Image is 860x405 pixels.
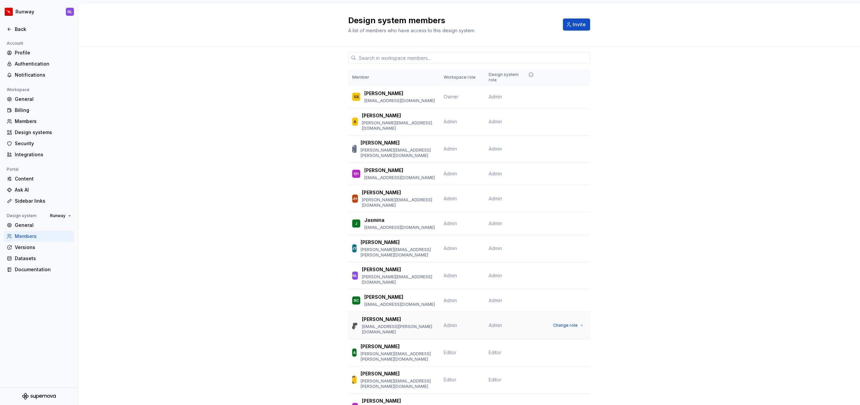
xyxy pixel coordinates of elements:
span: Admin [489,195,502,202]
input: Search in workspace members... [356,52,590,64]
p: [PERSON_NAME][EMAIL_ADDRESS][PERSON_NAME][DOMAIN_NAME] [361,148,436,158]
svg: Supernova Logo [22,393,56,400]
span: Admin [489,118,502,125]
button: Change role [550,321,586,330]
div: Versions [15,244,71,251]
div: A [354,118,356,125]
button: Invite [563,18,590,31]
p: [PERSON_NAME] [361,370,400,377]
a: General [4,220,74,231]
div: Documentation [15,266,71,273]
a: Content [4,173,74,184]
div: Content [15,175,71,182]
button: RunwayNL [1,4,77,19]
a: Datasets [4,253,74,264]
div: Workspace [4,86,32,94]
p: [PERSON_NAME] [362,189,401,196]
span: Runway [50,213,66,218]
p: [EMAIL_ADDRESS][DOMAIN_NAME] [364,302,435,307]
span: Admin [489,297,502,304]
span: Admin [489,93,502,100]
p: [EMAIL_ADDRESS][DOMAIN_NAME] [364,175,435,180]
div: General [15,96,71,103]
div: Runway [15,8,34,15]
span: Admin [444,245,457,251]
a: Members [4,116,74,127]
span: Admin [489,245,502,252]
a: Ask AI [4,185,74,195]
div: Account [4,39,26,47]
p: [PERSON_NAME][EMAIL_ADDRESS][DOMAIN_NAME] [362,274,436,285]
p: [PERSON_NAME] [362,316,401,323]
div: Design system role [489,72,535,83]
p: [PERSON_NAME][EMAIL_ADDRESS][PERSON_NAME][DOMAIN_NAME] [361,247,436,258]
p: [EMAIL_ADDRESS][DOMAIN_NAME] [364,98,435,104]
span: Admin [444,322,457,328]
div: J [355,220,357,227]
span: Change role [553,323,578,328]
p: [PERSON_NAME][EMAIL_ADDRESS][DOMAIN_NAME] [362,120,436,131]
div: Design system [4,212,39,220]
h2: Design system members [348,15,555,26]
a: Members [4,231,74,242]
span: Admin [444,146,457,152]
div: JY [352,245,357,252]
a: Back [4,24,74,35]
div: GS [354,93,359,100]
div: Notifications [15,72,71,78]
p: [PERSON_NAME][EMAIL_ADDRESS][PERSON_NAME][DOMAIN_NAME] [361,378,436,389]
p: [PERSON_NAME] [361,239,400,246]
span: Admin [444,196,457,201]
div: Datasets [15,255,71,262]
p: [PERSON_NAME] [361,343,400,350]
a: Profile [4,47,74,58]
p: [PERSON_NAME][EMAIL_ADDRESS][DOMAIN_NAME] [362,197,436,208]
a: Versions [4,242,74,253]
p: [PERSON_NAME] [364,294,403,300]
img: 6b187050-a3ed-48aa-8485-808e17fcee26.png [5,8,13,16]
div: Back [15,26,71,33]
p: [PERSON_NAME] [362,266,401,273]
a: Authentication [4,58,74,69]
span: Admin [489,272,502,279]
a: Documentation [4,264,74,275]
div: RC [354,297,359,304]
span: Editor [444,377,456,382]
a: Billing [4,105,74,116]
a: Integrations [4,149,74,160]
div: Authentication [15,60,71,67]
span: A list of members who have access to this design system. [348,28,475,33]
p: [PERSON_NAME] [364,167,403,174]
div: Billing [15,107,71,114]
span: Admin [489,322,502,329]
div: Sidebar links [15,198,71,204]
span: Admin [489,220,502,227]
span: Admin [444,297,457,303]
p: [PERSON_NAME] [362,398,401,404]
a: General [4,94,74,105]
div: EH [354,170,359,177]
div: A [353,349,356,356]
span: Admin [444,220,457,226]
a: Security [4,138,74,149]
span: Editor [444,350,456,355]
a: Notifications [4,70,74,80]
div: Profile [15,49,71,56]
span: Admin [489,170,502,177]
div: General [15,222,71,229]
p: Jasmina [364,217,384,224]
th: Member [348,69,440,86]
div: NL [68,9,72,14]
p: [PERSON_NAME] [362,112,401,119]
div: Ask AI [15,187,71,193]
div: AJ [352,142,357,156]
p: [EMAIL_ADDRESS][DOMAIN_NAME] [364,225,435,230]
span: Admin [444,171,457,176]
p: [PERSON_NAME][EMAIL_ADDRESS][PERSON_NAME][DOMAIN_NAME] [361,351,436,362]
a: Design systems [4,127,74,138]
span: Editor [489,376,501,383]
div: Portal [4,165,21,173]
div: Security [15,140,71,147]
span: Admin [444,273,457,278]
